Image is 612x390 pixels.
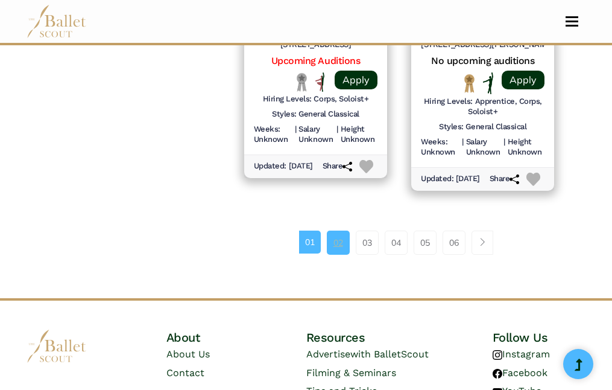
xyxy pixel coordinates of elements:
img: All [315,72,324,92]
h6: Weeks: Unknown [421,137,459,158]
a: 02 [327,231,350,255]
h6: Hiring Levels: Corps, Soloist+ [263,94,369,104]
h6: | [295,124,297,145]
img: logo [27,330,87,363]
a: 04 [385,231,408,255]
h6: Height Unknown [341,124,378,145]
img: Flat [483,72,494,94]
h6: Height Unknown [508,137,545,158]
img: National [462,74,477,92]
a: Filming & Seminars [306,367,396,379]
nav: Page navigation example [299,231,500,255]
span: with BalletScout [350,348,429,360]
h6: Styles: General Classical [272,109,359,120]
a: 01 [299,231,321,254]
a: Advertisewith BalletScout [306,348,429,360]
a: Contact [166,367,204,379]
h6: Share [490,174,520,184]
a: Upcoming Auditions [271,55,360,66]
a: Instagram [493,348,550,360]
h6: | [336,124,338,145]
img: Heart [359,160,373,174]
img: instagram logo [493,350,502,360]
h6: | [462,137,464,158]
a: 05 [414,231,437,255]
a: Apply [335,71,377,89]
h5: No upcoming auditions [421,55,544,68]
a: 03 [356,231,379,255]
img: facebook logo [493,369,502,379]
h6: Share [323,161,353,171]
h6: Hiring Levels: Apprentice, Corps, Soloist+ [421,97,544,117]
h6: Salary Unknown [298,124,334,145]
a: About Us [166,348,210,360]
a: 06 [443,231,465,255]
h6: Styles: General Classical [439,122,526,132]
h4: Follow Us [493,330,586,345]
a: Facebook [493,367,547,379]
a: Apply [502,71,544,89]
h6: | [503,137,505,158]
button: Toggle navigation [558,16,586,27]
h6: Updated: [DATE] [421,174,480,184]
h6: Updated: [DATE] [254,161,313,171]
h4: About [166,330,260,345]
h6: Weeks: Unknown [254,124,292,145]
img: Heart [526,173,540,187]
h6: Salary Unknown [466,137,502,158]
h4: Resources [306,330,446,345]
img: Local [294,72,309,91]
